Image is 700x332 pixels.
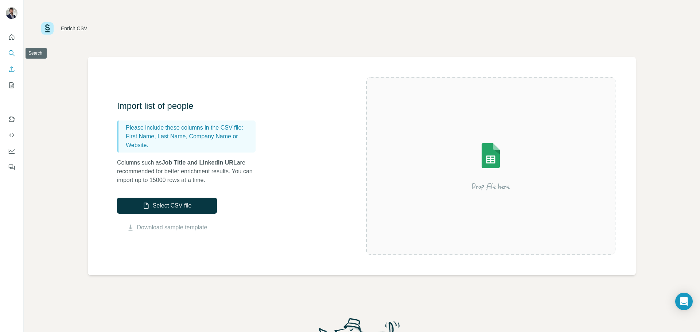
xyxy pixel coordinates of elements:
span: Job Title and LinkedIn URL [162,159,237,166]
h3: Import list of people [117,100,263,112]
button: My lists [6,79,17,92]
button: Search [6,47,17,60]
div: Enrich CSV [61,25,87,32]
button: Download sample template [117,223,217,232]
button: Use Surfe on LinkedIn [6,112,17,126]
p: First Name, Last Name, Company Name or Website. [126,132,253,150]
img: Surfe Illustration - Drop file here or select below [425,122,556,210]
p: Please include these columns in the CSV file: [126,123,253,132]
a: Download sample template [137,223,207,232]
img: Avatar [6,7,17,19]
img: Surfe Logo [41,22,54,35]
button: Quick start [6,31,17,44]
div: Open Intercom Messenger [675,293,693,310]
button: Use Surfe API [6,129,17,142]
button: Dashboard [6,145,17,158]
button: Select CSV file [117,198,217,214]
button: Enrich CSV [6,63,17,76]
button: Feedback [6,161,17,174]
p: Columns such as are recommended for better enrichment results. You can import up to 15000 rows at... [117,158,263,185]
